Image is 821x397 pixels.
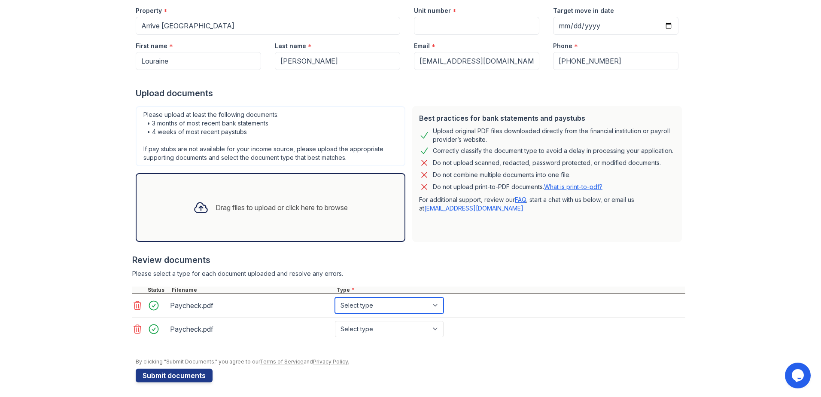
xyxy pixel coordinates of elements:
[132,254,685,266] div: Review documents
[433,127,675,144] div: Upload original PDF files downloaded directly from the financial institution or payroll provider’...
[136,87,685,99] div: Upload documents
[136,358,685,365] div: By clicking "Submit Documents," you agree to our and
[132,269,685,278] div: Please select a type for each document uploaded and resolve any errors.
[216,202,348,213] div: Drag files to upload or click here to browse
[419,195,675,213] p: For additional support, review our , start a chat with us below, or email us at
[433,183,602,191] p: Do not upload print-to-PDF documents.
[414,42,430,50] label: Email
[544,183,602,190] a: What is print-to-pdf?
[414,6,451,15] label: Unit number
[433,170,571,180] div: Do not combine multiple documents into one file.
[146,287,170,293] div: Status
[433,146,673,156] div: Correctly classify the document type to avoid a delay in processing your application.
[136,6,162,15] label: Property
[170,299,331,312] div: Paycheck.pdf
[170,287,335,293] div: Filename
[260,358,304,365] a: Terms of Service
[515,196,526,203] a: FAQ
[553,42,572,50] label: Phone
[335,287,685,293] div: Type
[136,42,167,50] label: First name
[785,363,812,388] iframe: chat widget
[136,106,405,166] div: Please upload at least the following documents: • 3 months of most recent bank statements • 4 wee...
[170,322,331,336] div: Paycheck.pdf
[313,358,349,365] a: Privacy Policy.
[433,158,661,168] div: Do not upload scanned, redacted, password protected, or modified documents.
[424,205,523,212] a: [EMAIL_ADDRESS][DOMAIN_NAME]
[275,42,306,50] label: Last name
[136,369,213,382] button: Submit documents
[553,6,614,15] label: Target move in date
[419,113,675,123] div: Best practices for bank statements and paystubs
